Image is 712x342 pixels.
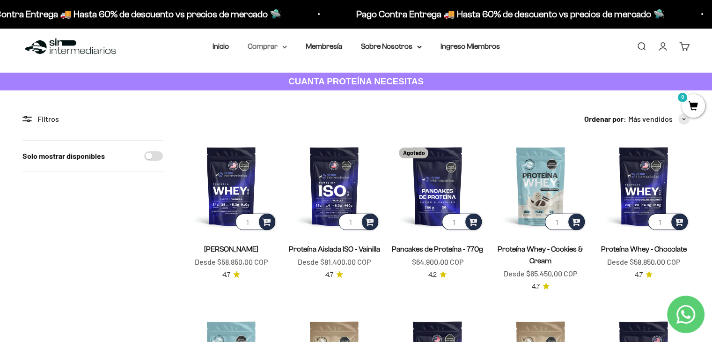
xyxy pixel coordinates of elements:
[22,113,163,125] div: Filtros
[498,245,583,265] a: Proteína Whey - Cookies & Cream
[584,113,626,125] span: Ordenar por:
[222,270,230,280] span: 4.7
[428,270,437,280] span: 4.2
[325,270,333,280] span: 4.7
[504,268,577,280] sale-price: Desde $65.450,00 COP
[22,150,105,162] label: Solo mostrar disponibles
[635,270,643,280] span: 4.7
[635,270,653,280] a: 4.74.7 de 5.0 estrellas
[195,256,268,268] sale-price: Desde $58.850,00 COP
[392,245,483,253] a: Pancakes de Proteína - 770g
[628,113,690,125] button: Más vendidos
[288,76,424,86] strong: CUANTA PROTEÍNA NECESITAS
[601,245,686,253] a: Proteína Whey - Chocolate
[607,256,680,268] sale-price: Desde $58.850,00 COP
[428,270,447,280] a: 4.24.2 de 5.0 estrellas
[532,282,550,292] a: 4.74.7 de 5.0 estrellas
[628,113,673,125] span: Más vendidos
[306,42,342,50] a: Membresía
[204,245,258,253] a: [PERSON_NAME]
[411,256,463,268] sale-price: $64.900,00 COP
[347,7,655,22] p: Pago Contra Entrega 🚚 Hasta 60% de descuento vs precios de mercado 🛸
[248,40,287,52] summary: Comprar
[325,270,343,280] a: 4.74.7 de 5.0 estrellas
[532,282,540,292] span: 4.7
[361,40,422,52] summary: Sobre Nosotros
[298,256,371,268] sale-price: Desde $81.400,00 COP
[682,102,705,112] a: 0
[222,270,240,280] a: 4.74.7 de 5.0 estrellas
[677,92,688,103] mark: 0
[440,42,500,50] a: Ingreso Miembros
[213,42,229,50] a: Inicio
[289,245,380,253] a: Proteína Aislada ISO - Vainilla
